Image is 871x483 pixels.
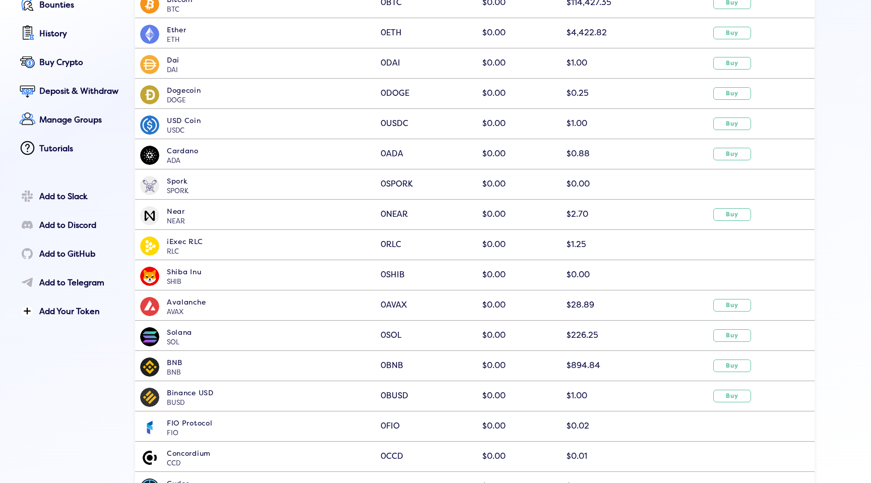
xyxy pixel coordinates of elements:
span: 0 [381,28,402,38]
div: Dogecoin [167,85,375,96]
span: $1.00 [567,118,587,129]
div: Spork [167,176,375,187]
span: USDC [386,118,408,129]
span: $894.84 [567,360,600,371]
img: CCD [140,448,159,467]
a: Add Your Token [17,301,121,324]
span: $0.00 [482,391,506,401]
span: CCD [386,451,403,461]
div: FIO Protocol [167,418,375,429]
div: BNB [167,368,375,378]
span: $0.00 [567,179,590,189]
span: RLC [386,239,401,250]
span: 0 [381,300,407,310]
div: BNB [167,357,375,368]
div: NEAR [167,217,375,227]
img: AVAX [140,297,159,316]
div: Add to Slack [39,192,121,201]
div: SHIB [167,277,375,287]
div: Bounties [39,1,121,10]
span: 0 [381,360,403,371]
div: Tutorials [39,144,121,153]
img: RLC [140,236,159,256]
div: DAI [167,66,375,76]
span: 0 [381,330,402,340]
span: BNB [386,360,403,371]
div: Solana [167,327,375,338]
span: $0.00 [482,360,506,371]
span: SOL [386,330,402,340]
div: History [39,29,121,38]
div: Deposit & Withdraw [39,87,121,96]
button: Buy [713,208,751,221]
span: $0.00 [482,209,506,219]
span: $4,422.82 [567,28,607,38]
div: SOL [167,338,375,348]
img: SHIB [140,267,159,286]
span: $1.25 [567,239,586,250]
img: USDC [140,115,159,135]
button: Buy [713,329,751,342]
span: 0 [381,421,400,431]
span: 0 [381,179,413,189]
span: BUSD [386,391,408,401]
span: $0.02 [567,421,589,431]
button: Buy [713,359,751,372]
button: Buy [713,148,751,160]
span: $0.00 [482,421,506,431]
img: SOL [140,327,159,346]
span: AVAX [386,300,407,310]
span: FIO [386,421,400,431]
span: $0.00 [567,270,590,280]
span: 0 [381,270,405,280]
div: BUSD [167,398,375,408]
div: Near [167,206,375,217]
button: Buy [713,390,751,402]
div: Binance USD [167,388,375,398]
span: 0 [381,239,401,250]
span: $0.25 [567,88,589,98]
span: $0.00 [482,118,506,129]
div: USD Coin [167,115,375,126]
span: 0 [381,391,408,401]
span: 0 [381,118,408,129]
div: USDC [167,126,375,136]
button: Buy [713,117,751,130]
img: BNB [140,357,159,377]
div: Avalanche [167,297,375,308]
div: ADA [167,156,375,166]
span: $0.00 [482,239,506,250]
span: SPORK [386,179,413,189]
span: SHIB [386,270,405,280]
a: Add to Slack [17,186,121,209]
div: Cardano [167,146,375,156]
a: Add to Discord [17,215,121,237]
div: Concordium [167,448,375,459]
div: FIO [167,429,375,439]
span: NEAR [386,209,408,219]
div: Manage Groups [39,115,121,125]
div: SPORK [167,187,375,197]
div: Add Your Token [39,307,121,316]
span: $0.00 [482,28,506,38]
span: ETH [386,28,402,38]
a: History [17,23,121,46]
button: Buy [713,27,751,39]
img: SPORK [140,176,159,195]
span: 0 [381,88,409,98]
span: ADA [386,149,403,159]
div: CCD [167,459,375,469]
span: DAI [386,58,400,68]
span: 0 [381,58,400,68]
span: $0.00 [482,330,506,340]
button: Buy [713,87,751,100]
div: Shiba Inu [167,267,375,277]
img: ETH [140,25,159,44]
a: Buy Crypto [17,52,121,75]
div: Ether [167,25,375,35]
a: Add to GitHub [17,244,121,266]
a: Deposit & Withdraw [17,81,121,103]
span: $226.25 [567,330,598,340]
span: 0 [381,149,403,159]
span: $28.89 [567,300,594,310]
